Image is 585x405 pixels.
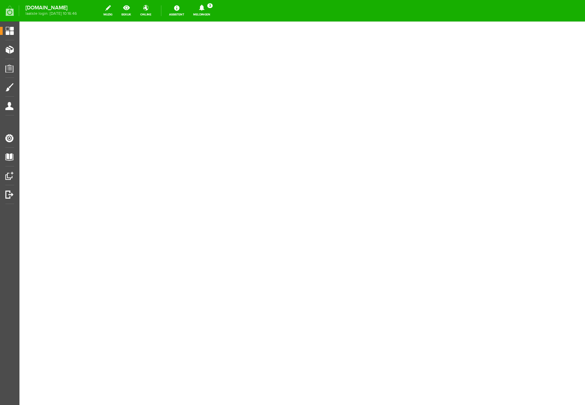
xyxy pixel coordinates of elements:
strong: [DOMAIN_NAME] [25,6,77,10]
a: wijzig [99,3,116,18]
a: bekijk [117,3,135,18]
a: Meldingen3 [189,3,214,18]
span: laatste login: [DATE] 10:16:46 [25,12,77,15]
a: Assistent [165,3,188,18]
a: online [136,3,155,18]
span: 3 [207,3,213,8]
